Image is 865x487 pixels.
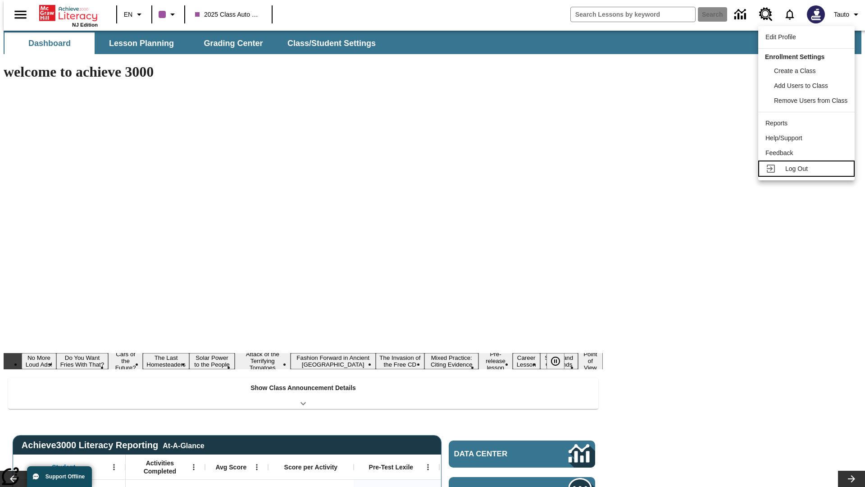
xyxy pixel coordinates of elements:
[785,165,808,172] span: Log Out
[765,134,802,142] span: Help/Support
[765,53,824,60] span: Enrollment Settings
[765,149,793,156] span: Feedback
[4,7,132,15] body: Maximum 600 characters Press Escape to exit toolbar Press Alt + F10 to reach toolbar
[765,33,796,41] span: Edit Profile
[774,67,816,74] span: Create a Class
[774,97,847,104] span: Remove Users from Class
[765,119,788,127] span: Reports
[774,82,828,89] span: Add Users to Class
